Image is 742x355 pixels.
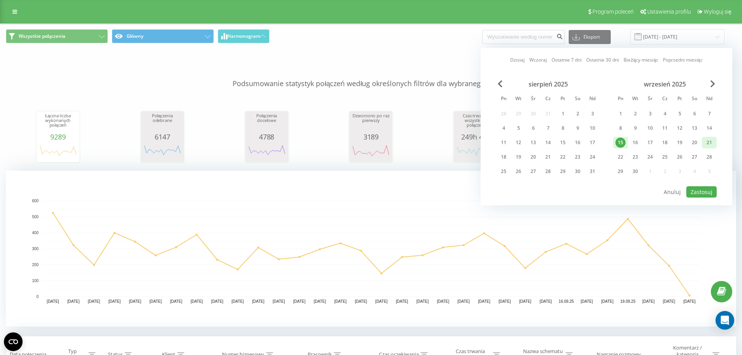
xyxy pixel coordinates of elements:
[587,109,597,119] div: 3
[689,138,700,148] div: 20
[513,94,524,105] abbr: wtorek
[630,138,640,148] div: 16
[587,123,597,133] div: 10
[499,152,509,162] div: 18
[703,94,715,105] abbr: niedziela
[555,151,570,163] div: pt 22 sie 2025
[513,138,523,148] div: 12
[663,299,675,304] text: [DATE]
[592,9,634,15] span: Program poleceń
[570,166,585,177] div: sob 30 sie 2025
[628,151,643,163] div: wt 23 wrz 2025
[6,63,736,89] p: Podsumowanie statystyk połączeń według określonych filtrów dla wybranego okresu
[675,152,685,162] div: 26
[643,108,657,120] div: śr 3 wrz 2025
[170,299,182,304] text: [DATE]
[511,122,526,134] div: wt 5 sie 2025
[629,94,641,105] abbr: wtorek
[660,152,670,162] div: 25
[150,299,162,304] text: [DATE]
[498,94,509,105] abbr: poniedziałek
[456,141,495,164] div: A chart.
[542,94,554,105] abbr: czwartek
[526,151,541,163] div: śr 20 sie 2025
[39,141,78,164] svg: A chart.
[39,113,78,133] div: Łączna liczba wykonanych połączeń
[543,152,553,162] div: 21
[659,94,671,105] abbr: czwartek
[499,166,509,177] div: 25
[569,30,611,44] button: Eksport
[647,9,691,15] span: Ustawienia profilu
[67,299,80,304] text: [DATE]
[645,109,655,119] div: 3
[555,108,570,120] div: pt 1 sie 2025
[32,279,39,283] text: 100
[620,299,636,304] text: 19.09.25
[630,166,640,177] div: 30
[689,94,700,105] abbr: sobota
[628,137,643,148] div: wt 16 wrz 2025
[704,138,714,148] div: 21
[704,123,714,133] div: 14
[615,123,626,133] div: 8
[88,299,100,304] text: [DATE]
[613,108,628,120] div: pon 1 wrz 2025
[543,123,553,133] div: 7
[657,122,672,134] div: czw 11 wrz 2025
[32,263,39,267] text: 200
[526,137,541,148] div: śr 13 sie 2025
[645,123,655,133] div: 10
[643,122,657,134] div: śr 10 wrz 2025
[496,166,511,177] div: pon 25 sie 2025
[570,151,585,163] div: sob 23 sie 2025
[232,299,244,304] text: [DATE]
[247,113,286,133] div: Połączenia docelowe
[482,30,565,44] input: Wyszukiwanie według numeru
[613,151,628,163] div: pon 22 wrz 2025
[558,123,568,133] div: 8
[6,171,736,327] div: A chart.
[555,137,570,148] div: pt 15 sie 2025
[143,141,182,164] svg: A chart.
[112,29,214,43] button: Główny
[351,113,390,133] div: Dzwoniono po raz pierwszy
[4,332,23,351] button: Open CMP widget
[585,137,600,148] div: ndz 17 sie 2025
[581,299,593,304] text: [DATE]
[630,109,640,119] div: 2
[247,141,286,164] div: A chart.
[630,123,640,133] div: 9
[543,166,553,177] div: 28
[555,166,570,177] div: pt 29 sie 2025
[32,231,39,235] text: 400
[351,133,390,141] div: 3189
[660,138,670,148] div: 18
[628,122,643,134] div: wt 9 wrz 2025
[539,299,552,304] text: [DATE]
[314,299,326,304] text: [DATE]
[528,166,538,177] div: 27
[190,299,203,304] text: [DATE]
[573,123,583,133] div: 9
[528,123,538,133] div: 6
[519,299,532,304] text: [DATE]
[513,166,523,177] div: 26
[559,299,574,304] text: 16.09.25
[628,108,643,120] div: wt 2 wrz 2025
[587,152,597,162] div: 24
[615,94,626,105] abbr: poniedziałek
[689,109,700,119] div: 6
[642,299,655,304] text: [DATE]
[659,186,685,198] button: Anuluj
[674,94,686,105] abbr: piątek
[416,299,429,304] text: [DATE]
[585,108,600,120] div: ndz 3 sie 2025
[613,80,717,88] div: wrzesień 2025
[19,33,65,39] span: Wszystkie połączenia
[704,9,731,15] span: Wyloguj się
[615,152,626,162] div: 22
[511,166,526,177] div: wt 26 sie 2025
[643,151,657,163] div: śr 24 wrz 2025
